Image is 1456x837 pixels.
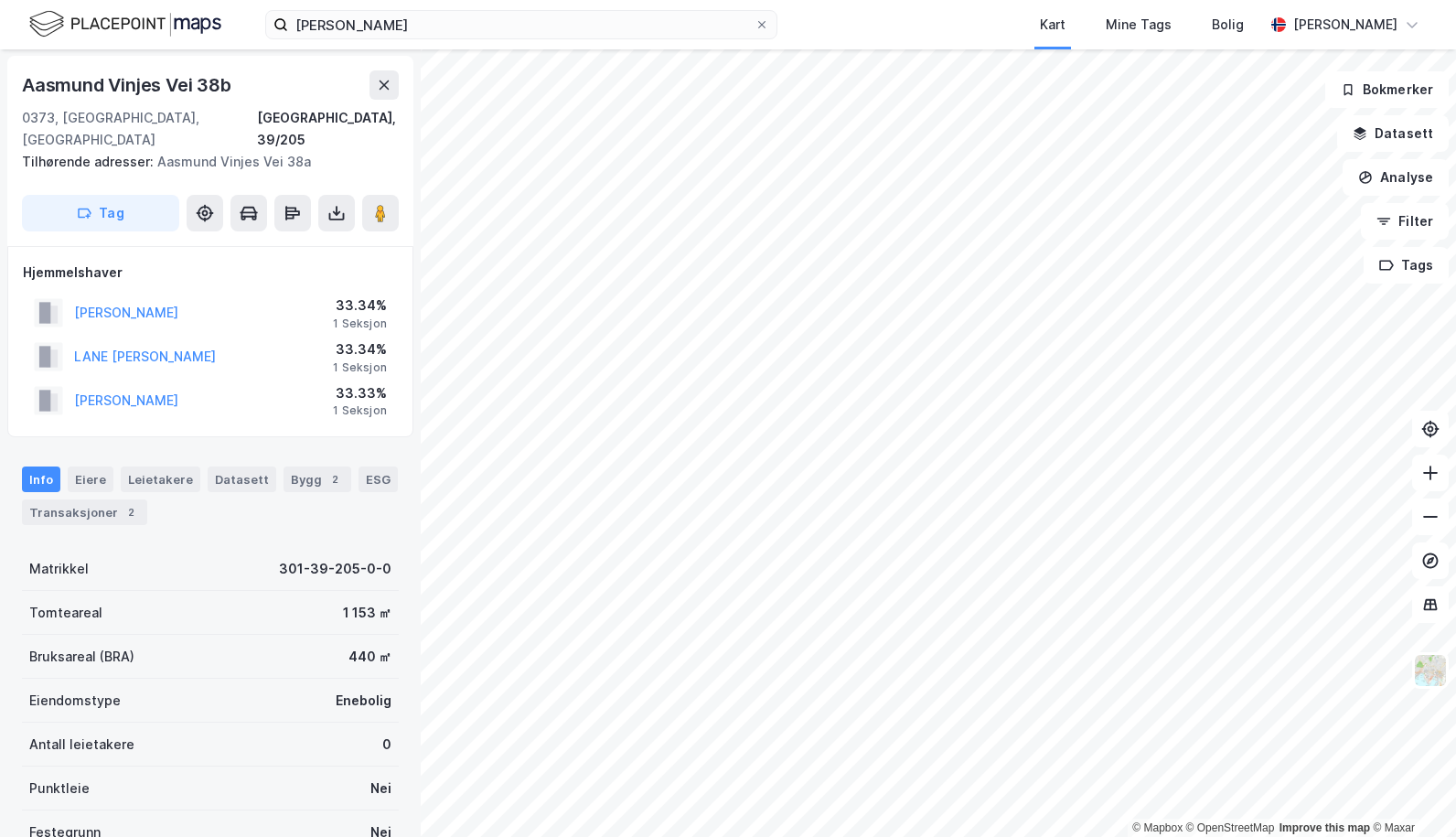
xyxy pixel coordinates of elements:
[1413,653,1448,688] img: Z
[29,734,134,756] div: Antall leietakere
[22,70,235,100] div: Aasmund Vinjes Vei 38b
[370,778,391,799] div: Nei
[29,690,121,712] div: Eiendomstype
[288,11,755,38] input: Søk på adresse, matrikkel, gårdeiere, leietakere eller personer
[122,503,140,521] div: 2
[1364,247,1449,284] button: Tags
[1365,749,1456,837] iframe: Chat Widget
[22,195,179,231] button: Tag
[23,262,398,284] div: Hjemmelshaver
[1212,14,1244,36] div: Bolig
[22,467,60,492] div: Info
[29,602,102,624] div: Tomteareal
[336,690,391,712] div: Enebolig
[22,151,384,173] div: Aasmund Vinjes Vei 38a
[29,8,221,40] img: logo.f888ab2527a4732fd821a326f86c7f29.svg
[1361,203,1449,240] button: Filter
[284,467,351,492] div: Bygg
[343,602,391,624] div: 1 153 ㎡
[1337,115,1449,152] button: Datasett
[22,154,157,169] span: Tilhørende adresser:
[333,295,387,317] div: 33.34%
[333,317,387,331] div: 1 Seksjon
[1186,821,1275,834] a: OpenStreetMap
[208,467,276,492] div: Datasett
[1132,821,1183,834] a: Mapbox
[22,499,147,525] div: Transaksjoner
[382,734,391,756] div: 0
[1040,14,1065,36] div: Kart
[333,382,387,404] div: 33.33%
[257,107,399,151] div: [GEOGRAPHIC_DATA], 39/205
[326,470,344,488] div: 2
[29,646,134,668] div: Bruksareal (BRA)
[1293,14,1397,36] div: [PERSON_NAME]
[121,467,200,492] div: Leietakere
[29,778,90,799] div: Punktleie
[333,403,387,418] div: 1 Seksjon
[29,558,89,580] div: Matrikkel
[333,360,387,375] div: 1 Seksjon
[22,107,257,151] div: 0373, [GEOGRAPHIC_DATA], [GEOGRAPHIC_DATA]
[1279,821,1370,834] a: Improve this map
[1343,159,1449,196] button: Analyse
[1106,14,1172,36] div: Mine Tags
[333,338,387,360] div: 33.34%
[359,467,398,492] div: ESG
[279,558,391,580] div: 301-39-205-0-0
[1325,71,1449,108] button: Bokmerker
[348,646,391,668] div: 440 ㎡
[68,467,113,492] div: Eiere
